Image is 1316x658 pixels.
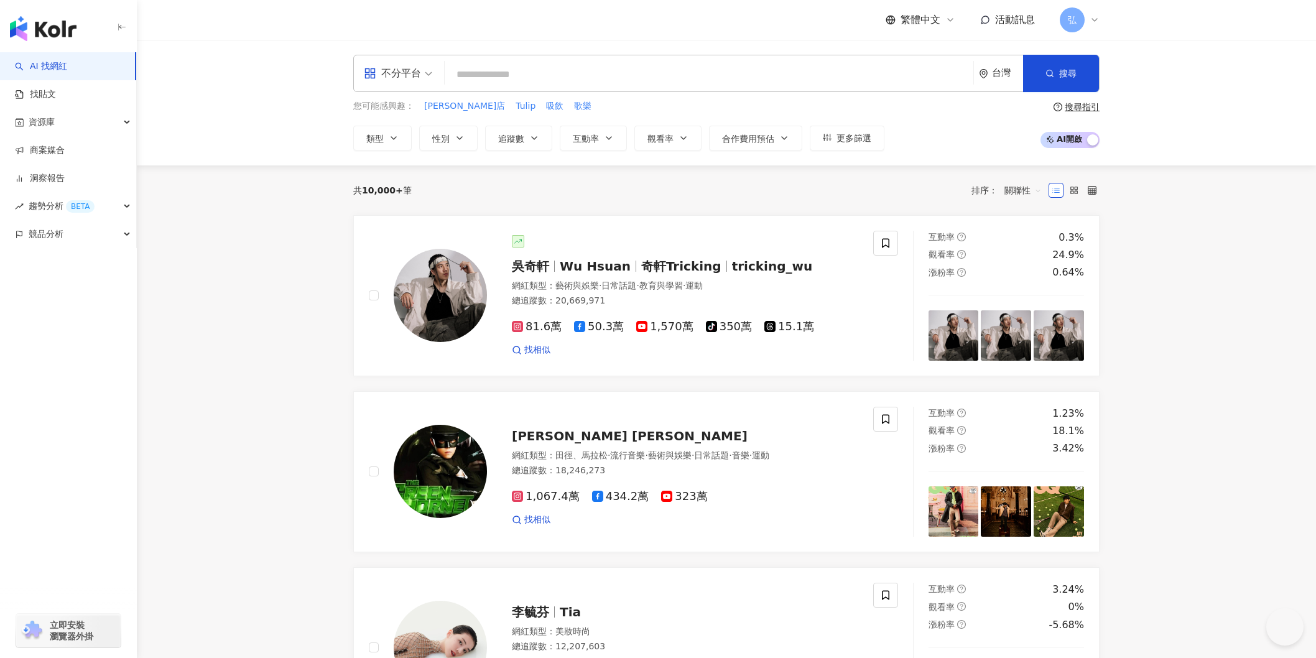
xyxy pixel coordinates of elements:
[516,100,535,113] span: Tulip
[512,641,858,653] div: 總追蹤數 ： 12,207,603
[573,134,599,144] span: 互動率
[636,280,639,290] span: ·
[729,450,731,460] span: ·
[20,621,44,641] img: chrome extension
[764,320,814,333] span: 15.1萬
[512,280,858,292] div: 網紅類型 ：
[353,215,1100,376] a: KOL Avatar吳奇軒Wu Hsuan奇軒Trickingtricking_wu網紅類型：藝術與娛樂·日常話題·教育與學習·運動總追蹤數：20,669,97181.6萬50.3萬1,570萬...
[957,233,966,241] span: question-circle
[362,185,403,195] span: 10,000+
[685,280,703,290] span: 運動
[599,280,601,290] span: ·
[432,134,450,144] span: 性別
[592,490,649,503] span: 434.2萬
[929,408,955,418] span: 互動率
[555,450,608,460] span: 田徑、馬拉松
[636,320,693,333] span: 1,570萬
[634,126,702,151] button: 觀看率
[560,259,631,274] span: Wu Hsuan
[608,450,610,460] span: ·
[394,425,487,518] img: KOL Avatar
[555,626,590,636] span: 美妝時尚
[29,220,63,248] span: 競品分析
[810,126,884,151] button: 更多篩選
[512,490,580,503] span: 1,067.4萬
[929,584,955,594] span: 互動率
[1034,310,1084,361] img: post-image
[1052,266,1084,279] div: 0.64%
[610,450,645,460] span: 流行音樂
[512,259,549,274] span: 吳奇軒
[706,320,752,333] span: 350萬
[1068,600,1084,614] div: 0%
[836,133,871,143] span: 更多篩選
[957,409,966,417] span: question-circle
[1023,55,1099,92] button: 搜尋
[1052,424,1084,438] div: 18.1%
[1059,68,1077,78] span: 搜尋
[929,267,955,277] span: 漲粉率
[929,443,955,453] span: 漲粉率
[512,626,858,638] div: 網紅類型 ：
[957,250,966,259] span: question-circle
[394,249,487,342] img: KOL Avatar
[641,259,721,274] span: 奇軒Tricking
[1059,231,1084,244] div: 0.3%
[929,249,955,259] span: 觀看率
[10,16,76,41] img: logo
[732,450,749,460] span: 音樂
[709,126,802,151] button: 合作費用預估
[29,108,55,136] span: 資源庫
[648,450,692,460] span: 藝術與娛樂
[498,134,524,144] span: 追蹤數
[1054,103,1062,111] span: question-circle
[992,68,1023,78] div: 台灣
[661,490,707,503] span: 323萬
[512,465,858,477] div: 總追蹤數 ： 18,246,273
[981,310,1031,361] img: post-image
[512,344,550,356] a: 找相似
[957,444,966,453] span: question-circle
[512,514,550,526] a: 找相似
[364,63,421,83] div: 不分平台
[512,320,562,333] span: 81.6萬
[353,391,1100,552] a: KOL Avatar[PERSON_NAME] [PERSON_NAME]網紅類型：田徑、馬拉松·流行音樂·藝術與娛樂·日常話題·音樂·運動總追蹤數：18,246,2731,067.4萬434....
[512,295,858,307] div: 總追蹤數 ： 20,669,971
[573,100,592,113] button: 歌樂
[692,450,694,460] span: ·
[1052,583,1084,596] div: 3.24%
[424,100,506,113] button: [PERSON_NAME]店
[1052,407,1084,420] div: 1.23%
[1052,248,1084,262] div: 24.9%
[424,100,505,113] span: [PERSON_NAME]店
[419,126,478,151] button: 性別
[957,268,966,277] span: question-circle
[749,450,752,460] span: ·
[574,320,624,333] span: 50.3萬
[929,232,955,242] span: 互動率
[15,172,65,185] a: 洞察報告
[647,134,674,144] span: 觀看率
[601,280,636,290] span: 日常話題
[1266,608,1304,646] iframe: Help Scout Beacon - Open
[929,619,955,629] span: 漲粉率
[50,619,93,642] span: 立即安裝 瀏覽器外掛
[560,605,581,619] span: Tia
[15,88,56,101] a: 找貼文
[545,100,564,113] button: 吸飲
[15,144,65,157] a: 商案媒合
[512,605,549,619] span: 李毓芬
[901,13,940,27] span: 繁體中文
[1049,618,1084,632] div: -5.68%
[512,429,748,443] span: [PERSON_NAME] [PERSON_NAME]
[957,620,966,629] span: question-circle
[929,486,979,537] img: post-image
[546,100,563,113] span: 吸飲
[366,134,384,144] span: 類型
[512,450,858,462] div: 網紅類型 ：
[971,180,1049,200] div: 排序：
[694,450,729,460] span: 日常話題
[364,67,376,80] span: appstore
[15,202,24,211] span: rise
[524,514,550,526] span: 找相似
